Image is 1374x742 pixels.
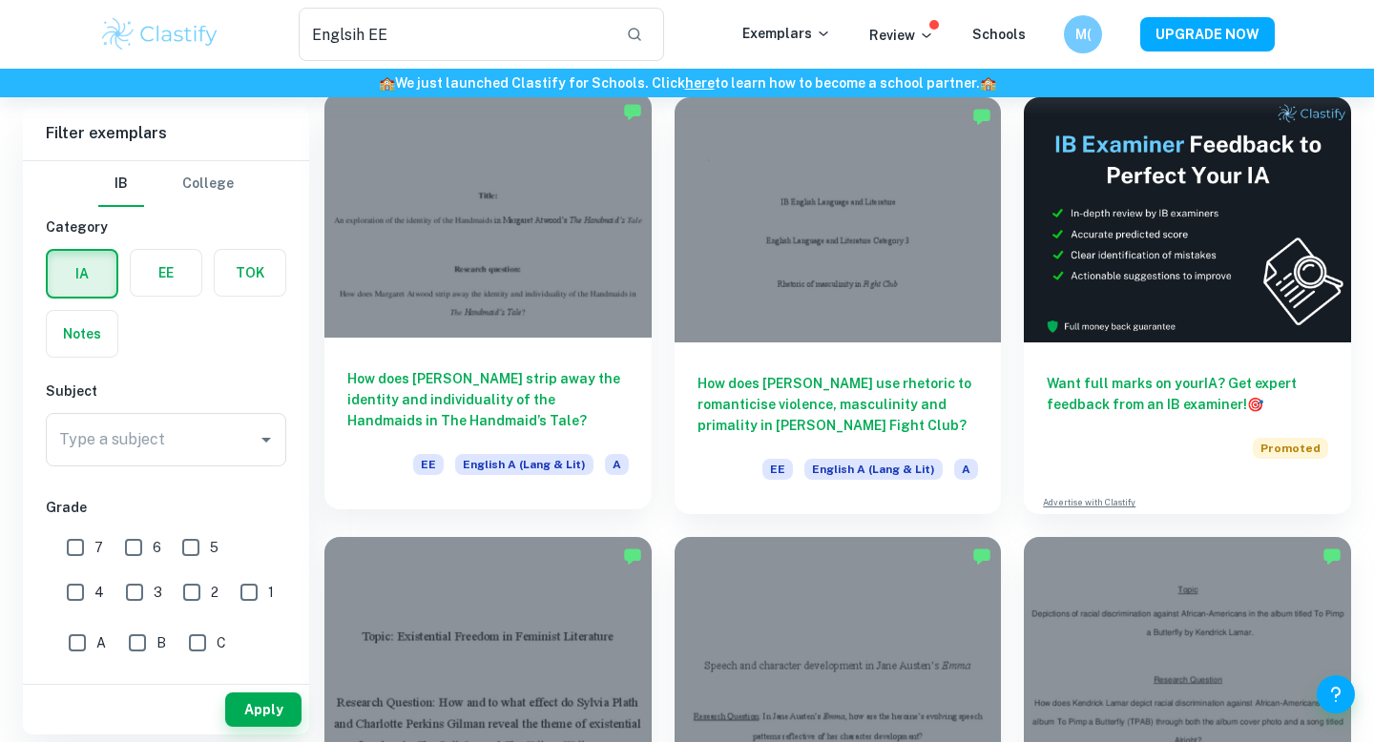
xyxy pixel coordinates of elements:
span: 🎯 [1247,397,1263,412]
input: Search for any exemplars... [299,8,611,61]
img: Clastify logo [99,15,220,53]
span: 2 [211,582,219,603]
button: M( [1064,15,1102,53]
span: B [156,632,166,653]
a: Advertise with Clastify [1043,496,1135,509]
img: Thumbnail [1024,97,1351,342]
span: English A (Lang & Lit) [455,454,593,475]
span: EE [762,459,793,480]
span: 🏫 [379,75,395,91]
button: IA [48,251,116,297]
span: 7 [94,537,103,558]
button: EE [131,250,201,296]
span: 🏫 [980,75,996,91]
p: Review [869,25,934,46]
span: A [605,454,629,475]
a: Want full marks on yourIA? Get expert feedback from an IB examiner!PromotedAdvertise with Clastify [1024,97,1351,514]
h6: Filter exemplars [23,107,309,160]
img: Marked [972,107,991,126]
a: here [685,75,715,91]
img: Marked [623,546,642,566]
h6: How does [PERSON_NAME] use rhetoric to romanticise violence, masculinity and primality in [PERSON... [697,373,979,436]
img: Marked [972,546,991,566]
div: Filter type choice [98,161,234,207]
h6: Subject [46,381,286,402]
h6: Category [46,216,286,237]
h6: M( [1072,24,1094,45]
p: Exemplars [742,23,831,44]
span: A [954,459,978,480]
h6: How does [PERSON_NAME] strip away the identity and individuality of the Handmaids in The Handmaid... [347,368,629,431]
a: How does [PERSON_NAME] use rhetoric to romanticise violence, masculinity and primality in [PERSON... [675,97,1002,514]
span: Promoted [1253,438,1328,459]
button: Help and Feedback [1317,675,1355,713]
img: Marked [1322,546,1342,566]
span: 4 [94,582,104,603]
button: TOK [215,250,285,296]
span: 1 [268,582,274,603]
span: EE [413,454,444,475]
h6: Grade [46,497,286,518]
button: Notes [47,311,117,357]
h6: Want full marks on your IA ? Get expert feedback from an IB examiner! [1047,373,1328,415]
a: How does [PERSON_NAME] strip away the identity and individuality of the Handmaids in The Handmaid... [324,97,652,514]
a: Schools [972,27,1026,42]
button: IB [98,161,144,207]
span: 6 [153,537,161,558]
button: Open [253,426,280,453]
button: UPGRADE NOW [1140,17,1275,52]
h6: We just launched Clastify for Schools. Click to learn how to become a school partner. [4,72,1370,93]
span: C [217,632,226,653]
span: English A (Lang & Lit) [804,459,943,480]
button: Apply [225,692,302,727]
span: A [96,632,106,653]
span: 3 [154,582,162,603]
img: Marked [623,102,642,121]
span: 5 [210,537,219,558]
button: College [182,161,234,207]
